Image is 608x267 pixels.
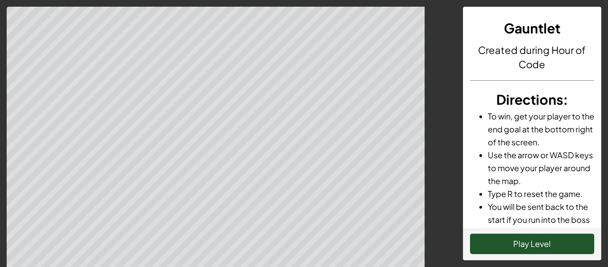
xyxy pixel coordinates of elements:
[470,18,595,38] h3: Gauntlet
[470,234,595,254] button: Play Level
[496,91,563,108] span: Directions
[488,200,595,239] li: You will be sent back to the start if you run into the boss or into spikes.
[470,43,595,71] h4: Created during Hour of Code
[488,187,595,200] li: Type R to reset the game.
[488,110,595,148] li: To win, get your player to the end goal at the bottom right of the screen.
[488,148,595,187] li: Use the arrow or WASD keys to move your player around the map.
[470,90,595,110] h3: :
